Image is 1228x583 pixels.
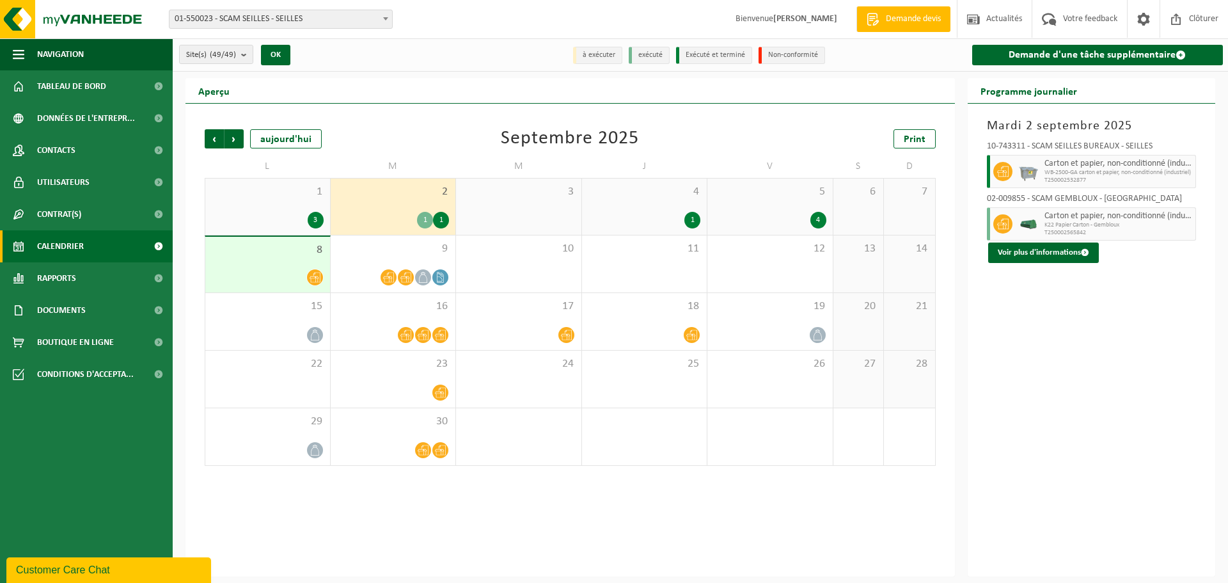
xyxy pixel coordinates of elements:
a: Demande d'une tâche supplémentaire [972,45,1224,65]
div: Septembre 2025 [501,129,639,148]
td: V [707,155,833,178]
count: (49/49) [210,51,236,59]
span: 5 [714,185,826,199]
span: 01-550023 - SCAM SEILLES - SEILLES [169,10,393,29]
span: Rapports [37,262,76,294]
iframe: chat widget [6,555,214,583]
td: J [582,155,708,178]
span: 10 [462,242,575,256]
h2: Aperçu [185,78,242,103]
span: 26 [714,357,826,371]
div: 4 [810,212,826,228]
span: 15 [212,299,324,314]
span: Contacts [37,134,75,166]
span: 20 [840,299,878,314]
span: 01-550023 - SCAM SEILLES - SEILLES [169,10,392,28]
span: Demande devis [883,13,944,26]
div: 1 [417,212,433,228]
span: 13 [840,242,878,256]
span: Site(s) [186,45,236,65]
span: Données de l'entrepr... [37,102,135,134]
span: 9 [337,242,450,256]
li: à exécuter [573,47,622,64]
span: 1 [212,185,324,199]
button: Site(s)(49/49) [179,45,253,64]
span: 7 [890,185,928,199]
span: Utilisateurs [37,166,90,198]
a: Demande devis [856,6,950,32]
span: 2 [337,185,450,199]
li: Exécuté et terminé [676,47,752,64]
img: WB-2500-GAL-GY-01 [1019,162,1038,181]
span: Boutique en ligne [37,326,114,358]
span: Documents [37,294,86,326]
span: 30 [337,415,450,429]
h2: Programme journalier [968,78,1090,103]
span: Calendrier [37,230,84,262]
span: Navigation [37,38,84,70]
a: Print [893,129,936,148]
span: 12 [714,242,826,256]
div: 10-743311 - SCAM SEILLES BUREAUX - SEILLES [987,142,1197,155]
span: WB-2500-GA carton et papier, non-conditionné (industriel) [1044,169,1193,177]
button: Voir plus d'informations [988,243,1099,263]
span: 14 [890,242,928,256]
button: OK [261,45,290,65]
span: Tableau de bord [37,70,106,102]
span: 25 [588,357,701,371]
img: HK-XK-22-GN-00 [1019,220,1038,229]
span: 4 [588,185,701,199]
span: 8 [212,243,324,257]
span: 18 [588,299,701,314]
div: 1 [684,212,700,228]
span: 24 [462,357,575,371]
div: 1 [433,212,449,228]
span: K22 Papier Carton - Gembloux [1044,221,1193,229]
span: Print [904,134,925,145]
td: M [331,155,457,178]
span: Contrat(s) [37,198,81,230]
span: 17 [462,299,575,314]
td: D [884,155,935,178]
span: Carton et papier, non-conditionné (industriel) [1044,211,1193,221]
li: exécuté [629,47,670,64]
span: 19 [714,299,826,314]
span: 23 [337,357,450,371]
strong: [PERSON_NAME] [773,14,837,24]
div: aujourd'hui [250,129,322,148]
span: Conditions d'accepta... [37,358,134,390]
span: 22 [212,357,324,371]
span: T250002532877 [1044,177,1193,184]
li: Non-conformité [759,47,825,64]
span: Carton et papier, non-conditionné (industriel) [1044,159,1193,169]
td: M [456,155,582,178]
span: 29 [212,415,324,429]
span: Précédent [205,129,224,148]
div: 02-009855 - SCAM GEMBLOUX - [GEOGRAPHIC_DATA] [987,195,1197,207]
td: L [205,155,331,178]
span: 6 [840,185,878,199]
span: T250002565842 [1044,229,1193,237]
span: 3 [462,185,575,199]
span: 28 [890,357,928,371]
span: 16 [337,299,450,314]
span: 27 [840,357,878,371]
span: 21 [890,299,928,314]
div: 3 [308,212,324,228]
span: Suivant [224,129,244,148]
td: S [833,155,885,178]
h3: Mardi 2 septembre 2025 [987,116,1197,136]
span: 11 [588,242,701,256]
